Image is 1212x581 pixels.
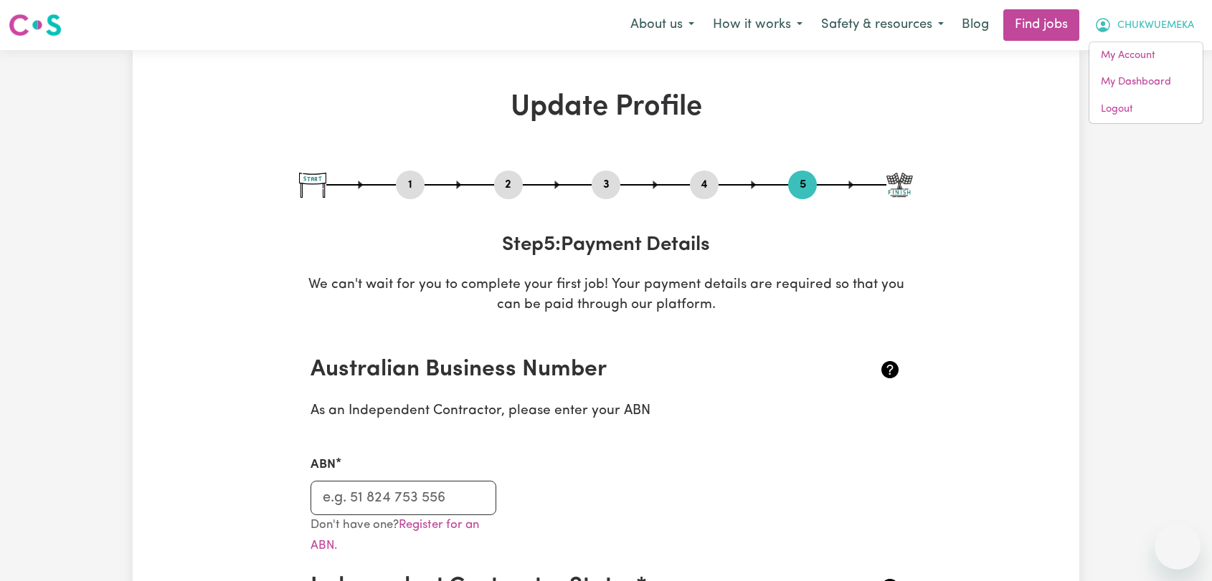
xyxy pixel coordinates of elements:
[299,90,913,125] h1: Update Profile
[690,176,719,194] button: Go to step 4
[311,519,479,552] small: Don't have one?
[311,401,901,422] p: As an Independent Contractor, please enter your ABN
[1117,18,1194,34] span: CHUKWUEMEKA
[1085,10,1203,40] button: My Account
[812,10,953,40] button: Safety & resources
[299,275,913,317] p: We can't wait for you to complete your first job! Your payment details are required so that you c...
[494,176,523,194] button: Go to step 2
[621,10,704,40] button: About us
[1155,524,1201,570] iframe: Button to launch messaging window
[953,9,998,41] a: Blog
[299,234,913,258] h3: Step 5 : Payment Details
[704,10,812,40] button: How it works
[311,456,336,474] label: ABN
[311,519,479,552] a: Register for an ABN.
[788,176,817,194] button: Go to step 5
[311,356,803,383] h2: Australian Business Number
[396,176,425,194] button: Go to step 1
[311,481,496,515] input: e.g. 51 824 753 556
[1089,42,1203,124] div: My Account
[9,12,62,38] img: Careseekers logo
[1003,9,1079,41] a: Find jobs
[1089,96,1203,123] a: Logout
[592,176,620,194] button: Go to step 3
[9,9,62,42] a: Careseekers logo
[1089,69,1203,96] a: My Dashboard
[1089,42,1203,69] a: My Account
